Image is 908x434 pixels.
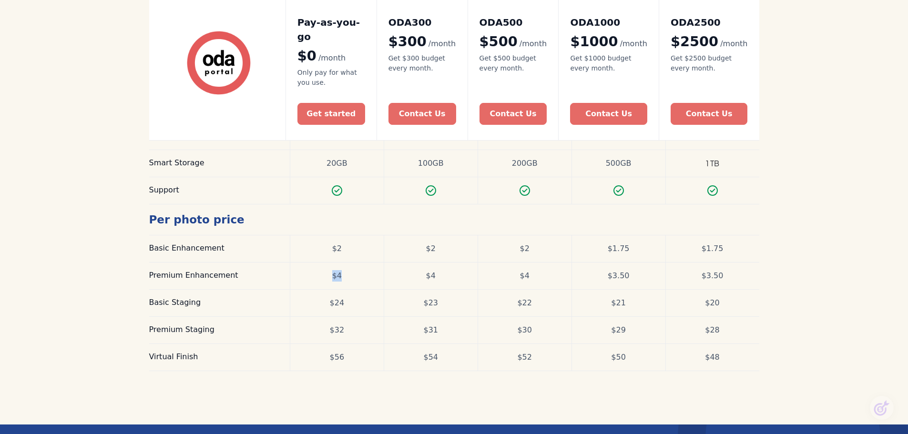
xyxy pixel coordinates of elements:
[297,103,365,125] a: Get started
[332,270,342,282] div: $4
[149,270,278,281] div: Premium Enhancement
[570,33,647,50] div: $1000
[665,150,759,177] div: 1 TB
[720,39,747,48] span: /month
[297,15,365,44] h2: Pay-as-you-go
[332,243,342,254] div: $2
[570,54,647,74] div: Get $1000 budget every month.
[520,39,547,48] span: /month
[297,48,365,64] div: $0
[480,103,547,125] a: Contact Us
[326,158,347,169] div: 20GB
[611,352,626,363] div: $50
[570,103,647,125] a: Contact Us
[297,68,365,88] div: Only pay for what you use.
[399,109,446,120] div: Contact Us
[149,158,278,168] div: Smart Storage
[702,243,724,254] div: $1.75
[608,270,630,282] div: $3.50
[585,109,632,120] div: Contact Us
[423,297,438,309] div: $23
[149,243,278,253] div: Basic Enhancement
[330,297,345,309] div: $24
[480,33,547,50] div: $500
[620,39,647,48] span: /month
[671,103,748,125] a: Contact Us
[517,324,532,336] div: $30
[388,33,456,50] div: $300
[671,33,748,50] div: $2500
[520,243,530,254] div: $2
[330,352,345,363] div: $56
[388,15,456,30] h2: ODA300
[423,352,438,363] div: $54
[426,270,436,282] div: $4
[671,15,748,30] h2: ODA2500
[480,15,547,30] h2: ODA500
[608,243,630,254] div: $1.75
[149,185,278,195] div: Support
[606,158,632,169] div: 500GB
[149,204,290,230] h1: Per photo price
[705,352,720,363] div: $48
[570,15,647,30] h2: ODA1000
[318,53,346,62] span: /month
[423,324,438,336] div: $31
[330,324,345,336] div: $32
[306,109,356,120] div: Get started
[428,39,456,48] span: /month
[520,270,530,282] div: $4
[149,297,278,308] div: Basic Staging
[517,352,532,363] div: $52
[517,297,532,309] div: $22
[149,352,278,362] div: Virtual Finish
[611,324,626,336] div: $29
[480,54,547,74] div: Get $500 budget every month.
[611,297,626,309] div: $21
[149,324,278,335] div: Premium Staging
[388,103,456,125] a: Contact Us
[705,297,720,309] div: $20
[418,158,444,169] div: 100GB
[686,109,733,120] div: Contact Us
[702,270,724,282] div: $3.50
[705,324,720,336] div: $28
[490,109,537,120] div: Contact Us
[671,54,748,74] div: Get $2500 budget every month.
[426,243,436,254] div: $2
[388,54,456,74] div: Get $300 budget every month.
[512,158,538,169] div: 200GB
